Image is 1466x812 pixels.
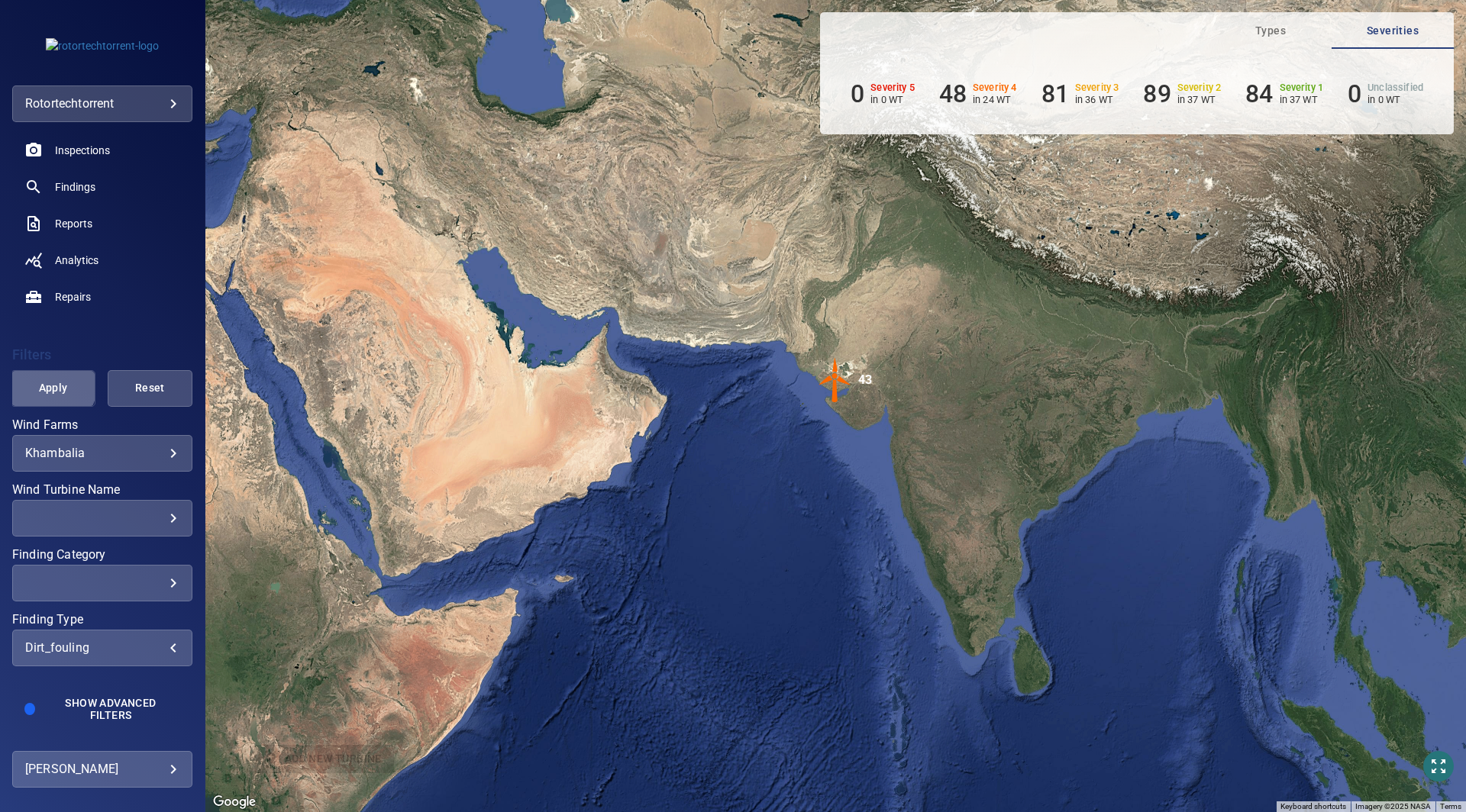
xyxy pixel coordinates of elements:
li: Severity 4 [939,79,1017,108]
h6: 89 [1143,79,1171,108]
a: Open this area in Google Maps (opens a new window) [209,792,260,812]
a: reports noActive [12,205,192,242]
label: Wind Turbine Name [12,484,192,496]
div: 43 [858,357,872,403]
h6: 81 [1041,79,1069,108]
li: Severity 5 [851,79,915,108]
span: Inspections [55,143,110,158]
a: Terms (opens in new tab) [1440,802,1461,810]
span: Severities [1341,21,1445,40]
h4: Filters [12,347,192,362]
span: Apply [30,379,76,398]
div: rotortechtorrent [25,92,179,116]
p: in 36 WT [1075,94,1119,105]
span: Repairs [55,289,91,304]
span: Reports [55,216,92,231]
gmp-advanced-marker: 43 [812,357,858,405]
a: inspections noActive [12,132,192,169]
span: Findings [55,179,95,195]
img: Google [209,792,260,812]
span: Types [1219,21,1322,40]
p: in 37 WT [1177,94,1222,105]
h6: Severity 4 [973,82,1017,93]
h6: 0 [1348,79,1361,108]
li: Severity 1 [1245,79,1323,108]
span: Imagery ©2025 NASA [1355,802,1431,810]
p: in 0 WT [870,94,915,105]
h6: Severity 2 [1177,82,1222,93]
label: Wind Farms [12,419,192,431]
button: Reset [108,370,192,407]
div: Finding Category [12,565,192,601]
h6: Unclassified [1368,82,1423,93]
h6: Severity 3 [1075,82,1119,93]
li: Severity Unclassified [1348,79,1423,108]
label: Finding Category [12,549,192,561]
span: Show Advanced Filters [50,697,171,721]
div: Wind Turbine Name [12,500,192,536]
h6: Severity 5 [870,82,915,93]
span: Analytics [55,253,98,268]
img: windFarmIconCat4.svg [812,357,858,403]
div: [PERSON_NAME] [25,757,179,781]
a: findings noActive [12,169,192,205]
button: Show Advanced Filters [41,691,180,727]
div: Wind Farms [12,435,192,472]
span: Reset [127,379,173,398]
p: in 0 WT [1368,94,1423,105]
div: dirt_fouling [25,640,179,655]
p: in 37 WT [1280,94,1324,105]
li: Severity 2 [1143,79,1221,108]
h6: 0 [851,79,864,108]
p: in 24 WT [973,94,1017,105]
h6: 84 [1245,79,1273,108]
a: analytics noActive [12,242,192,279]
li: Severity 3 [1041,79,1119,108]
img: rotortechtorrent-logo [46,38,159,53]
button: Keyboard shortcuts [1280,801,1346,812]
button: Apply [11,370,95,407]
div: Finding Type [12,630,192,666]
h6: 48 [939,79,967,108]
label: Finding Type [12,614,192,626]
div: Khambalia [25,446,179,460]
h6: Severity 1 [1280,82,1324,93]
div: rotortechtorrent [12,85,192,122]
a: repairs noActive [12,279,192,315]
